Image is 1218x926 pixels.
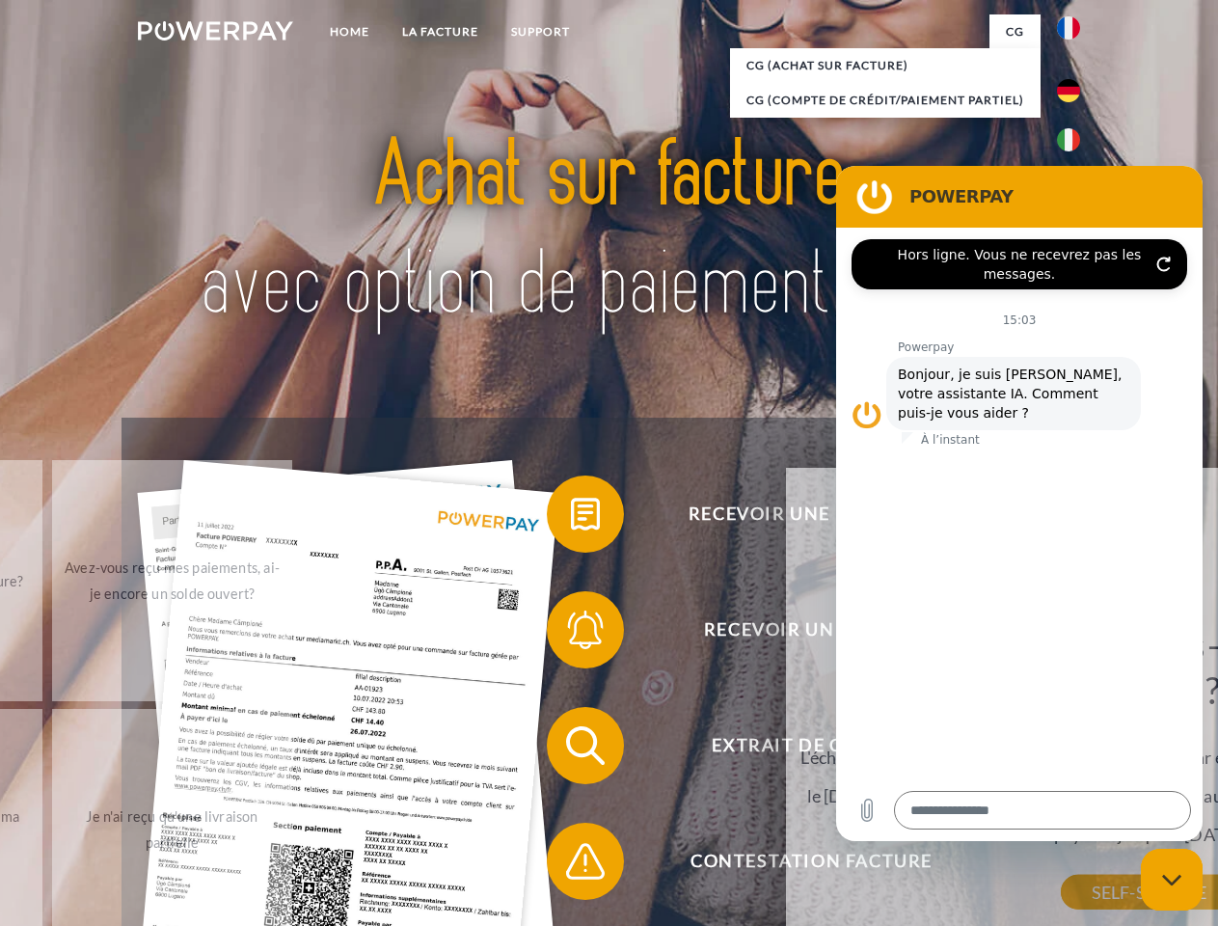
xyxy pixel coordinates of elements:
a: CG (achat sur facture) [730,48,1041,83]
iframe: Bouton de lancement de la fenêtre de messagerie, conversation en cours [1141,849,1203,911]
img: fr [1057,16,1080,40]
button: Contestation Facture [547,823,1048,900]
a: LA FACTURE [386,14,495,49]
img: de [1057,79,1080,102]
img: it [1057,128,1080,151]
a: Avez-vous reçu mes paiements, ai-je encore un solde ouvert? [52,460,292,701]
iframe: Fenêtre de messagerie [836,166,1203,841]
img: title-powerpay_fr.svg [184,93,1034,369]
a: CG [989,14,1041,49]
button: Extrait de compte [547,707,1048,784]
div: Avez-vous reçu mes paiements, ai-je encore un solde ouvert? [64,555,281,607]
img: qb_search.svg [561,722,609,770]
a: CG (Compte de crédit/paiement partiel) [730,83,1041,118]
a: Home [313,14,386,49]
img: logo-powerpay-white.svg [138,21,293,41]
img: qb_warning.svg [561,837,609,885]
a: Support [495,14,586,49]
div: Je n'ai reçu qu'une livraison partielle [64,803,281,856]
